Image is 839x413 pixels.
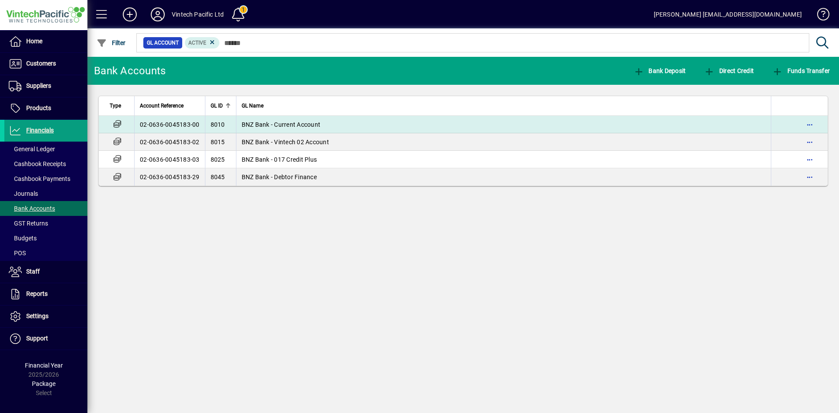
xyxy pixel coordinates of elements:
a: Reports [4,283,87,305]
a: Bank Accounts [4,201,87,216]
a: Customers [4,53,87,75]
span: Suppliers [26,82,51,89]
span: Support [26,335,48,342]
a: Cashbook Payments [4,171,87,186]
span: BNZ Bank - Vintech 02 Account [242,139,329,146]
span: GL Account [147,38,179,47]
span: 8010 [211,121,225,128]
div: Vintech Pacific Ltd [172,7,224,21]
a: Suppliers [4,75,87,97]
span: Package [32,380,55,387]
span: General Ledger [9,146,55,153]
a: Knowledge Base [811,2,828,30]
span: 8025 [211,156,225,163]
span: Active [188,40,206,46]
span: Cashbook Payments [9,175,70,182]
a: Budgets [4,231,87,246]
span: BNZ Bank - Current Account [242,121,321,128]
span: Funds Transfer [772,67,830,74]
div: Type [110,101,129,111]
a: Products [4,97,87,119]
button: Direct Credit [702,63,756,79]
button: Bank Deposit [631,63,688,79]
span: Home [26,38,42,45]
div: [PERSON_NAME] [EMAIL_ADDRESS][DOMAIN_NAME] [654,7,802,21]
span: Filter [97,39,126,46]
a: Staff [4,261,87,283]
span: 8045 [211,174,225,180]
span: Financial Year [25,362,63,369]
div: GL Name [242,101,766,111]
button: Profile [144,7,172,22]
button: More options [803,170,817,184]
span: Budgets [9,235,37,242]
a: Support [4,328,87,350]
span: Journals [9,190,38,197]
td: 02-0636-0045183-03 [134,151,205,168]
span: GL Name [242,101,263,111]
a: Cashbook Receipts [4,156,87,171]
span: GST Returns [9,220,48,227]
span: Staff [26,268,40,275]
span: Financials [26,127,54,134]
span: Bank Accounts [9,205,55,212]
button: More options [803,135,817,149]
span: Direct Credit [704,67,754,74]
span: POS [9,250,26,257]
a: Settings [4,305,87,327]
button: Funds Transfer [770,63,832,79]
span: Products [26,104,51,111]
span: Type [110,101,121,111]
td: 02-0636-0045183-02 [134,133,205,151]
td: 02-0636-0045183-29 [134,168,205,186]
span: Settings [26,312,49,319]
span: Customers [26,60,56,67]
span: 8015 [211,139,225,146]
button: Filter [94,35,128,51]
span: Reports [26,290,48,297]
a: Home [4,31,87,52]
span: GL ID [211,101,223,111]
span: BNZ Bank - Debtor Finance [242,174,317,180]
a: General Ledger [4,142,87,156]
mat-chip: Activation Status: Active [185,37,220,49]
div: GL ID [211,101,231,111]
span: Cashbook Receipts [9,160,66,167]
a: GST Returns [4,216,87,231]
button: More options [803,153,817,167]
span: Account Reference [140,101,184,111]
td: 02-0636-0045183-00 [134,116,205,133]
a: Journals [4,186,87,201]
button: Add [116,7,144,22]
div: Bank Accounts [94,64,166,78]
span: BNZ Bank - 017 Credit Plus [242,156,317,163]
button: More options [803,118,817,132]
span: Bank Deposit [634,67,686,74]
a: POS [4,246,87,260]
